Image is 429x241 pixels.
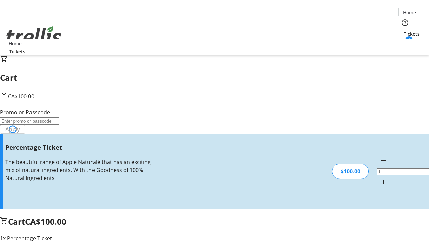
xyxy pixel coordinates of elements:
[398,37,412,51] button: Cart
[399,9,420,16] a: Home
[403,9,416,16] span: Home
[377,154,390,167] button: Decrement by one
[377,175,390,189] button: Increment by one
[332,164,369,179] div: $100.00
[4,40,26,47] a: Home
[25,216,66,227] span: CA$100.00
[9,40,22,47] span: Home
[4,19,64,53] img: Orient E2E Organization fhxPYzq0ca's Logo
[398,30,425,37] a: Tickets
[404,30,420,37] span: Tickets
[9,48,25,55] span: Tickets
[8,93,34,100] span: CA$100.00
[4,48,31,55] a: Tickets
[5,158,152,182] div: The beautiful range of Apple Naturalé that has an exciting mix of natural ingredients. With the G...
[5,143,152,152] h3: Percentage Ticket
[398,16,412,29] button: Help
